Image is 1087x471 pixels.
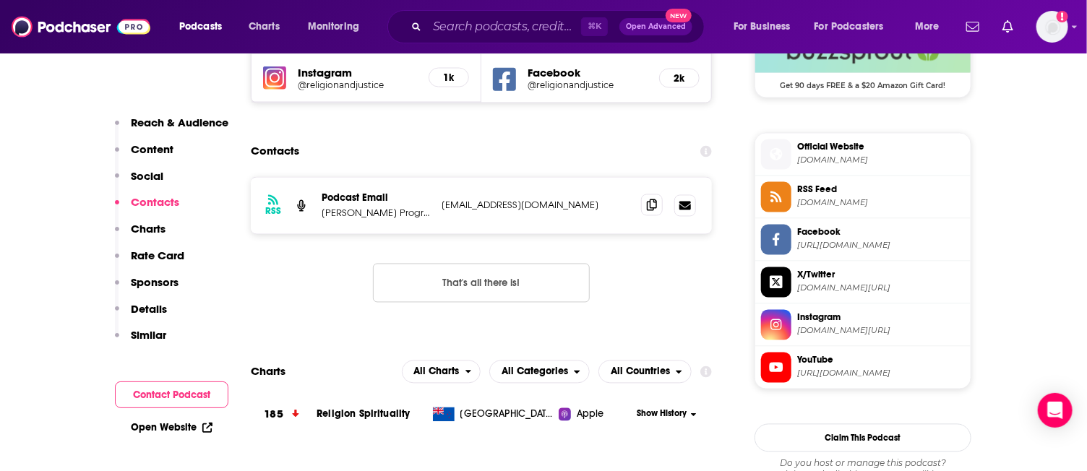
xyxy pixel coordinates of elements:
[373,264,590,303] button: Nothing here.
[460,407,554,422] span: New Zealand
[251,365,285,379] h2: Charts
[169,15,241,38] button: open menu
[489,360,590,384] button: open menu
[298,15,378,38] button: open menu
[131,195,179,209] p: Contacts
[528,79,648,90] a: @religionandjustice
[755,73,971,90] span: Get 90 days FREE & a $20 Amazon Gift Card!
[322,207,430,220] p: [PERSON_NAME] Program in Religion and Justice
[179,17,222,37] span: Podcasts
[805,15,905,38] button: open menu
[671,72,687,85] h5: 2k
[427,15,581,38] input: Search podcasts, credits, & more...
[131,328,166,342] p: Similar
[1038,393,1073,428] div: Open Intercom Messenger
[239,15,288,38] a: Charts
[611,367,670,377] span: All Countries
[251,395,317,435] a: 185
[734,17,791,37] span: For Business
[755,458,971,470] span: Do you host or manage this podcast?
[489,360,590,384] h2: Categories
[797,183,965,196] span: RSS Feed
[308,17,359,37] span: Monitoring
[797,311,965,324] span: Instagram
[317,408,410,420] a: Religion Spirituality
[997,14,1019,39] a: Show notifications dropdown
[402,360,481,384] h2: Platforms
[797,155,965,166] span: religionandjustice.org
[797,141,965,154] span: Official Website
[115,195,179,222] button: Contacts
[115,275,179,302] button: Sponsors
[249,17,280,37] span: Charts
[797,226,965,239] span: Facebook
[298,66,417,79] h5: Instagram
[797,198,965,209] span: feeds.buzzsprout.com
[442,199,630,212] p: [EMAIL_ADDRESS][DOMAIN_NAME]
[131,169,163,183] p: Social
[402,360,481,384] button: open menu
[528,66,648,79] h5: Facebook
[414,367,460,377] span: All Charts
[755,30,971,89] a: Buzzsprout Deal: Get 90 days FREE & a $20 Amazon Gift Card!
[1036,11,1068,43] span: Logged in as agoldsmithwissman
[131,421,212,433] a: Open Website
[401,10,718,43] div: Search podcasts, credits, & more...
[131,275,179,289] p: Sponsors
[581,17,608,36] span: ⌘ K
[115,381,228,408] button: Contact Podcast
[761,182,965,212] a: RSS Feed[DOMAIN_NAME]
[115,169,163,196] button: Social
[761,267,965,298] a: X/Twitter[DOMAIN_NAME][URL]
[598,360,692,384] button: open menu
[441,72,457,84] h5: 1k
[559,407,632,422] a: Apple
[577,407,604,422] span: Apple
[131,302,167,316] p: Details
[961,14,985,39] a: Show notifications dropdown
[626,23,686,30] span: Open Advanced
[265,206,281,217] h3: RSS
[251,138,299,165] h2: Contacts
[797,283,965,294] span: twitter.com/ReligionandJ
[905,15,958,38] button: open menu
[761,353,965,383] a: YouTube[URL][DOMAIN_NAME]
[1036,11,1068,43] button: Show profile menu
[815,17,884,37] span: For Podcasters
[131,142,173,156] p: Content
[131,116,228,129] p: Reach & Audience
[797,326,965,337] span: instagram.com/religionandjustice
[115,116,228,142] button: Reach & Audience
[723,15,809,38] button: open menu
[115,222,166,249] button: Charts
[1036,11,1068,43] img: User Profile
[12,13,150,40] img: Podchaser - Follow, Share and Rate Podcasts
[915,17,940,37] span: More
[115,302,167,329] button: Details
[637,408,687,420] span: Show History
[761,139,965,170] a: Official Website[DOMAIN_NAME]
[131,249,184,262] p: Rate Card
[797,269,965,282] span: X/Twitter
[666,9,692,22] span: New
[298,79,417,90] a: @religionandjustice
[115,328,166,355] button: Similar
[131,222,166,236] p: Charts
[632,408,702,420] button: Show History
[761,225,965,255] a: Facebook[URL][DOMAIN_NAME]
[502,367,568,377] span: All Categories
[619,18,692,35] button: Open AdvancedNew
[797,354,965,367] span: YouTube
[598,360,692,384] h2: Countries
[115,249,184,275] button: Rate Card
[264,407,283,423] h3: 185
[755,424,971,452] button: Claim This Podcast
[115,142,173,169] button: Content
[761,310,965,340] a: Instagram[DOMAIN_NAME][URL]
[1057,11,1068,22] svg: Add a profile image
[797,368,965,379] span: https://www.youtube.com/@religionandjustice2118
